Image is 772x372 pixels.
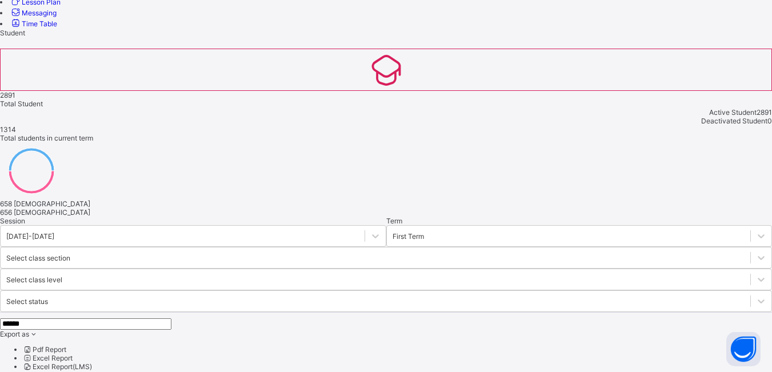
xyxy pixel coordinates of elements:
[726,332,761,366] button: Open asap
[22,9,57,17] span: Messaging
[6,254,70,262] div: Select class section
[23,362,772,371] li: dropdown-list-item-null-2
[14,208,90,217] span: [DEMOGRAPHIC_DATA]
[709,108,757,117] span: Active Student
[701,117,767,125] span: Deactivated Student
[6,275,62,284] div: Select class level
[757,108,772,117] span: 2891
[6,232,54,241] div: [DATE]-[DATE]
[23,345,772,354] li: dropdown-list-item-null-0
[767,117,772,125] span: 0
[386,217,402,225] span: Term
[393,232,424,241] div: First Term
[10,19,57,28] a: Time Table
[14,199,90,208] span: [DEMOGRAPHIC_DATA]
[6,297,48,306] div: Select status
[23,354,772,362] li: dropdown-list-item-null-1
[22,19,57,28] span: Time Table
[10,9,57,17] a: Messaging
